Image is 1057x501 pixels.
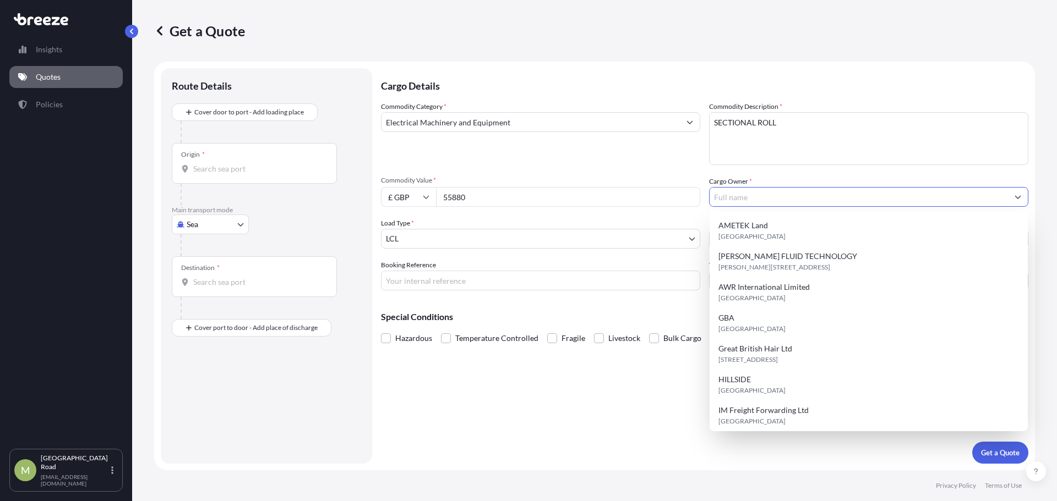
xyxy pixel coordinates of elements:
[36,71,61,82] p: Quotes
[181,150,205,159] div: Origin
[193,277,323,288] input: Destination
[194,107,304,118] span: Cover door to port - Add loading place
[680,112,700,132] button: Show suggestions
[710,187,1008,207] input: Full name
[718,354,778,365] span: [STREET_ADDRESS]
[395,330,432,346] span: Hazardous
[172,79,232,92] p: Route Details
[386,233,399,244] span: LCL
[381,218,414,229] span: Load Type
[172,206,361,214] p: Main transport mode
[382,112,680,132] input: Select a commodity type
[1008,187,1028,207] button: Show suggestions
[41,474,109,487] p: [EMAIL_ADDRESS][DOMAIN_NAME]
[193,163,323,174] input: Origin
[709,176,752,187] label: Cargo Owner
[718,262,830,273] span: [PERSON_NAME][STREET_ADDRESS]
[181,263,220,272] div: Destination
[718,282,810,293] span: AWR International Limited
[718,343,792,354] span: Great British Hair Ltd
[981,447,1020,458] p: Get a Quote
[194,322,318,333] span: Cover port to door - Add place of discharge
[709,271,1028,290] input: Enter name
[709,218,1028,227] span: Freight Cost
[718,374,751,385] span: HILLSIDE
[562,330,585,346] span: Fragile
[381,271,700,290] input: Your internal reference
[718,293,786,304] span: [GEOGRAPHIC_DATA]
[187,219,198,230] span: Sea
[381,101,446,112] label: Commodity Category
[381,68,1028,101] p: Cargo Details
[718,405,809,416] span: IM Freight Forwarding Ltd
[709,260,745,271] label: Vessel Name
[718,385,786,396] span: [GEOGRAPHIC_DATA]
[718,416,786,427] span: [GEOGRAPHIC_DATA]
[41,454,109,471] p: [GEOGRAPHIC_DATA] Road
[709,101,782,112] label: Commodity Description
[718,312,734,323] span: GBA
[172,214,249,234] button: Select transport
[718,323,786,334] span: [GEOGRAPHIC_DATA]
[381,260,436,271] label: Booking Reference
[36,44,62,55] p: Insights
[718,220,768,231] span: AMETEK Land
[718,231,786,242] span: [GEOGRAPHIC_DATA]
[608,330,640,346] span: Livestock
[36,99,63,110] p: Policies
[436,187,700,207] input: Type amount
[381,176,700,185] span: Commodity Value
[154,22,245,40] p: Get a Quote
[718,251,857,262] span: [PERSON_NAME] FLUID TECHNOLOGY
[663,330,701,346] span: Bulk Cargo
[985,481,1022,490] p: Terms of Use
[381,312,1028,321] p: Special Conditions
[21,465,30,476] span: M
[936,481,976,490] p: Privacy Policy
[455,330,538,346] span: Temperature Controlled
